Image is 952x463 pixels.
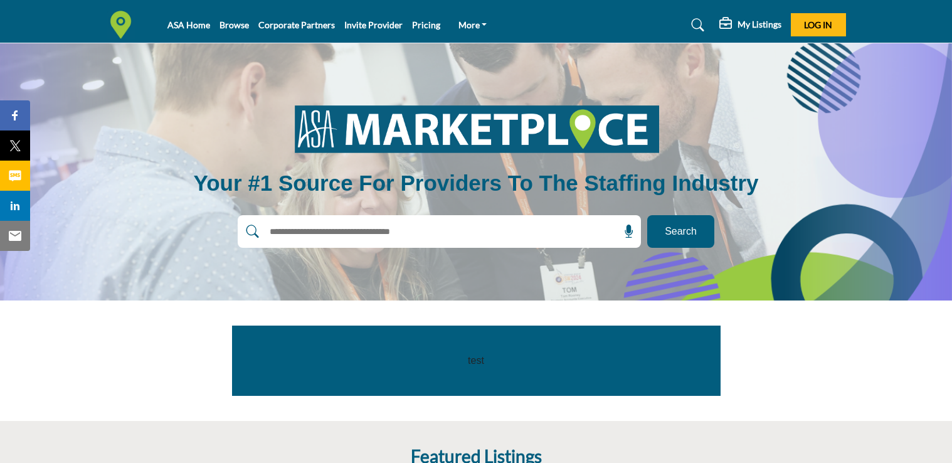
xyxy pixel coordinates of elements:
div: My Listings [719,18,781,33]
p: test [260,353,692,368]
button: Search [647,215,714,248]
span: Log In [804,19,832,30]
a: Browse [219,19,249,30]
a: Corporate Partners [258,19,335,30]
a: ASA Home [167,19,210,30]
span: Search [665,224,697,239]
h1: Your #1 Source for Providers to the Staffing Industry [193,169,758,198]
a: Invite Provider [344,19,403,30]
img: Site Logo [107,11,141,39]
h5: My Listings [738,19,781,30]
a: Search [679,15,712,35]
a: Pricing [412,19,440,30]
img: image [278,96,674,161]
button: Log In [791,13,846,36]
a: More [450,16,496,34]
